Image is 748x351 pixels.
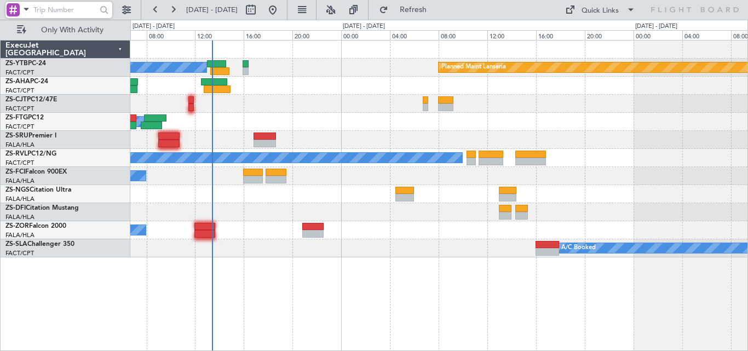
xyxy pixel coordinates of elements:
[5,205,79,211] a: ZS-DFICitation Mustang
[582,5,619,16] div: Quick Links
[343,22,385,31] div: [DATE] - [DATE]
[186,5,238,15] span: [DATE] - [DATE]
[5,159,34,167] a: FACT/CPT
[635,22,677,31] div: [DATE] - [DATE]
[5,195,34,203] a: FALA/HLA
[5,241,27,248] span: ZS-SLA
[5,114,28,121] span: ZS-FTG
[5,133,28,139] span: ZS-SRU
[5,60,28,67] span: ZS-YTB
[5,78,48,85] a: ZS-AHAPC-24
[5,223,66,229] a: ZS-ZORFalcon 2000
[244,30,292,40] div: 16:00
[561,240,596,256] div: A/C Booked
[5,78,30,85] span: ZS-AHA
[5,96,57,103] a: ZS-CJTPC12/47E
[487,30,536,40] div: 12:00
[390,6,436,14] span: Refresh
[5,68,34,77] a: FACT/CPT
[634,30,682,40] div: 00:00
[5,169,67,175] a: ZS-FCIFalcon 900EX
[5,87,34,95] a: FACT/CPT
[133,22,175,31] div: [DATE] - [DATE]
[5,231,34,239] a: FALA/HLA
[5,187,30,193] span: ZS-NGS
[5,241,74,248] a: ZS-SLAChallenger 350
[12,21,119,39] button: Only With Activity
[5,151,56,157] a: ZS-RVLPC12/NG
[682,30,731,40] div: 04:00
[5,141,34,149] a: FALA/HLA
[292,30,341,40] div: 20:00
[5,249,34,257] a: FACT/CPT
[341,30,390,40] div: 00:00
[374,1,440,19] button: Refresh
[5,177,34,185] a: FALA/HLA
[5,223,29,229] span: ZS-ZOR
[585,30,634,40] div: 20:00
[147,30,195,40] div: 08:00
[560,1,641,19] button: Quick Links
[390,30,439,40] div: 04:00
[5,123,34,131] a: FACT/CPT
[195,30,244,40] div: 12:00
[5,205,26,211] span: ZS-DFI
[5,187,71,193] a: ZS-NGSCitation Ultra
[5,96,27,103] span: ZS-CJT
[5,169,25,175] span: ZS-FCI
[5,151,27,157] span: ZS-RVL
[441,59,506,76] div: Planned Maint Lanseria
[5,133,56,139] a: ZS-SRUPremier I
[33,2,96,18] input: Trip Number
[5,105,34,113] a: FACT/CPT
[5,213,34,221] a: FALA/HLA
[536,30,585,40] div: 16:00
[5,60,46,67] a: ZS-YTBPC-24
[28,26,116,34] span: Only With Activity
[5,114,44,121] a: ZS-FTGPC12
[439,30,487,40] div: 08:00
